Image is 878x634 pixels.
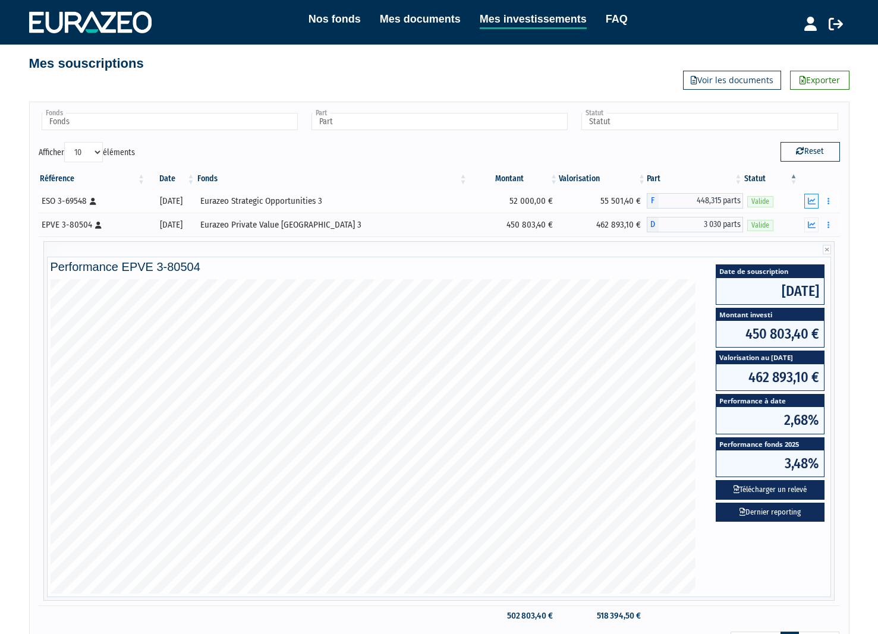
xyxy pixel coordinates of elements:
[716,308,824,321] span: Montant investi
[200,219,464,231] div: Eurazeo Private Value [GEOGRAPHIC_DATA] 3
[659,193,743,209] span: 448,315 parts
[468,189,559,213] td: 52 000,00 €
[559,189,647,213] td: 55 501,40 €
[90,198,96,205] i: [Français] Personne physique
[716,321,824,347] span: 450 803,40 €
[309,11,361,27] a: Nos fonds
[716,351,824,364] span: Valorisation au [DATE]
[716,395,824,407] span: Performance à date
[647,217,743,232] div: D - Eurazeo Private Value Europe 3
[468,213,559,236] td: 450 803,40 €
[716,407,824,433] span: 2,68%
[647,217,659,232] span: D
[781,142,840,161] button: Reset
[559,213,647,236] td: 462 893,10 €
[716,450,824,477] span: 3,48%
[647,169,743,189] th: Part: activer pour trier la colonne par ordre croissant
[146,169,196,189] th: Date: activer pour trier la colonne par ordre croissant
[606,11,628,27] a: FAQ
[559,605,647,626] td: 518 394,50 €
[716,265,824,277] span: Date de souscription
[51,260,828,273] h4: Performance EPVE 3-80504
[29,11,152,33] img: 1732889491-logotype_eurazeo_blanc_rvb.png
[200,195,464,207] div: Eurazeo Strategic Opportunities 3
[39,142,135,162] label: Afficher éléments
[196,169,468,189] th: Fonds: activer pour trier la colonne par ordre croissant
[42,195,143,207] div: ESO 3-69548
[659,217,743,232] span: 3 030 parts
[716,480,824,500] button: Télécharger un relevé
[559,169,647,189] th: Valorisation: activer pour trier la colonne par ordre croissant
[716,364,824,390] span: 462 893,10 €
[468,605,559,626] td: 502 803,40 €
[468,169,559,189] th: Montant: activer pour trier la colonne par ordre croissant
[29,56,144,71] h4: Mes souscriptions
[647,193,743,209] div: F - Eurazeo Strategic Opportunities 3
[716,503,824,522] a: Dernier reporting
[683,71,781,90] a: Voir les documents
[380,11,461,27] a: Mes documents
[647,193,659,209] span: F
[747,196,773,207] span: Valide
[716,438,824,450] span: Performance fonds 2025
[64,142,103,162] select: Afficheréléments
[150,195,192,207] div: [DATE]
[39,169,147,189] th: Référence : activer pour trier la colonne par ordre croissant
[790,71,849,90] a: Exporter
[480,11,587,29] a: Mes investissements
[743,169,798,189] th: Statut : activer pour trier la colonne par ordre d&eacute;croissant
[95,222,102,229] i: [Français] Personne physique
[150,219,192,231] div: [DATE]
[42,219,143,231] div: EPVE 3-80504
[716,278,824,304] span: [DATE]
[747,220,773,231] span: Valide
